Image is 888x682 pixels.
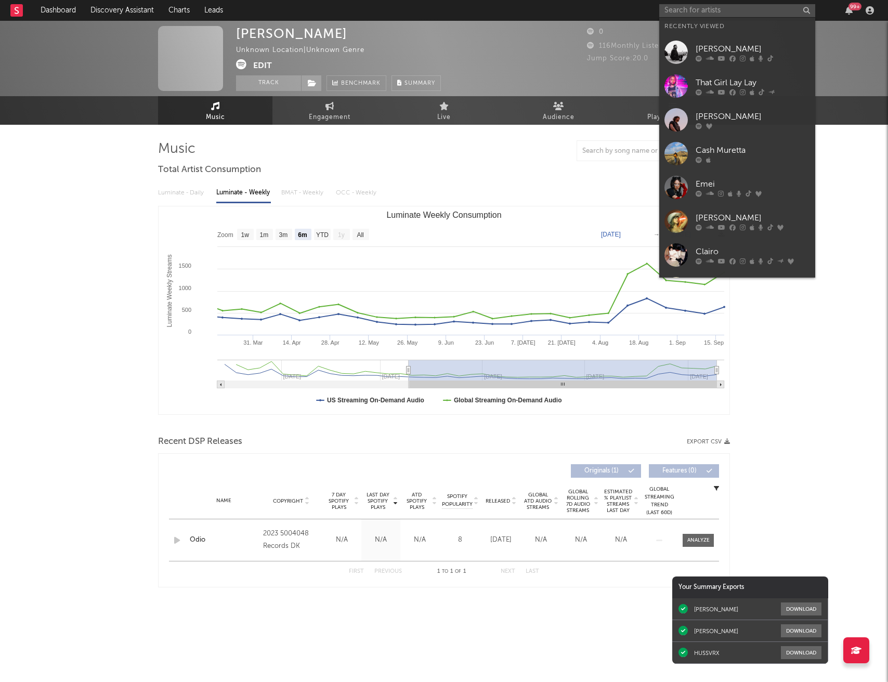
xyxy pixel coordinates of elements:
[404,81,435,86] span: Summary
[298,231,307,239] text: 6m
[357,231,363,239] text: All
[587,43,674,49] span: 116 Monthly Listeners
[236,26,347,41] div: [PERSON_NAME]
[273,498,303,504] span: Copyright
[158,164,261,176] span: Total Artist Consumption
[341,77,381,90] span: Benchmark
[571,464,641,478] button: Originals(1)
[279,231,288,239] text: 3m
[659,170,815,204] a: Emei
[694,649,720,657] div: HUSSVRX
[578,468,625,474] span: Originals ( 1 )
[669,339,686,346] text: 1. Sep
[659,238,815,272] a: Clairo
[179,263,191,269] text: 1500
[309,111,350,124] span: Engagement
[659,103,815,137] a: [PERSON_NAME]
[364,535,398,545] div: N/A
[649,464,719,478] button: Features(0)
[374,569,402,574] button: Previous
[260,231,269,239] text: 1m
[704,339,724,346] text: 15. Sep
[845,6,853,15] button: 99+
[604,489,632,514] span: Estimated % Playlist Streams Last Day
[511,339,536,346] text: 7. [DATE]
[659,204,815,238] a: [PERSON_NAME]
[272,96,387,125] a: Engagement
[325,535,359,545] div: N/A
[403,492,430,510] span: ATD Spotify Plays
[484,535,518,545] div: [DATE]
[592,339,608,346] text: 4. Aug
[442,535,478,545] div: 8
[664,20,810,33] div: Recently Viewed
[654,231,660,238] text: →
[587,55,648,62] span: Jump Score: 20.0
[601,231,621,238] text: [DATE]
[188,329,191,335] text: 0
[659,69,815,103] a: That Girl Lay Lay
[236,44,376,57] div: Unknown Location | Unknown Genre
[696,212,810,224] div: [PERSON_NAME]
[501,96,616,125] a: Audience
[321,339,339,346] text: 28. Apr
[190,535,258,545] a: Odio
[397,339,418,346] text: 26. May
[696,76,810,89] div: That Girl Lay Lay
[694,606,738,613] div: [PERSON_NAME]
[253,59,272,72] button: Edit
[243,339,263,346] text: 31. Mar
[687,439,730,445] button: Export CSV
[206,111,225,124] span: Music
[781,602,821,615] button: Download
[386,211,501,219] text: Luminate Weekly Consumption
[564,535,598,545] div: N/A
[182,307,191,313] text: 500
[543,111,574,124] span: Audience
[338,231,345,239] text: 1y
[524,492,552,510] span: Global ATD Audio Streams
[616,96,730,125] a: Playlists/Charts
[190,497,258,505] div: Name
[158,436,242,448] span: Recent DSP Releases
[263,528,320,553] div: 2023 5004048 Records DK
[696,245,810,258] div: Clairo
[587,29,604,35] span: 0
[694,627,738,635] div: [PERSON_NAME]
[442,569,448,574] span: to
[283,339,301,346] text: 14. Apr
[781,624,821,637] button: Download
[391,75,441,91] button: Summary
[475,339,494,346] text: 23. Jun
[656,468,703,474] span: Features ( 0 )
[359,339,380,346] text: 12. May
[216,184,271,202] div: Luminate - Weekly
[158,96,272,125] a: Music
[644,486,675,517] div: Global Streaming Trend (Last 60D)
[577,147,687,155] input: Search by song name or URL
[659,137,815,170] a: Cash Muretta
[659,35,815,69] a: [PERSON_NAME]
[316,231,329,239] text: YTD
[564,489,592,514] span: Global Rolling 7D Audio Streams
[526,569,539,574] button: Last
[159,206,729,414] svg: Luminate Weekly Consumption
[166,255,173,327] text: Luminate Weekly Streams
[442,493,473,508] span: Spotify Popularity
[403,535,437,545] div: N/A
[672,576,828,598] div: Your Summary Exports
[236,75,301,91] button: Track
[437,111,451,124] span: Live
[349,569,364,574] button: First
[438,339,454,346] text: 9. Jun
[696,110,810,123] div: [PERSON_NAME]
[659,4,815,17] input: Search for artists
[501,569,515,574] button: Next
[647,111,699,124] span: Playlists/Charts
[241,231,250,239] text: 1w
[604,535,638,545] div: N/A
[455,569,461,574] span: of
[364,492,391,510] span: Last Day Spotify Plays
[327,397,424,404] text: US Streaming On-Demand Audio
